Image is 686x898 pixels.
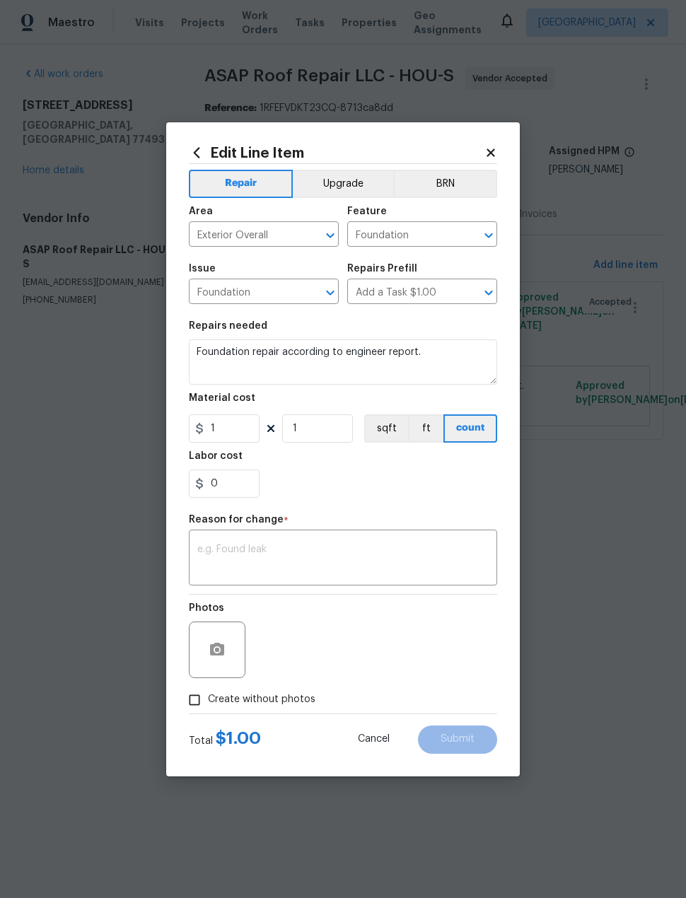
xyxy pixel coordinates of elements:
div: Total [189,731,261,748]
h5: Labor cost [189,451,243,461]
h5: Feature [347,206,387,216]
h5: Reason for change [189,515,284,525]
h5: Repairs Prefill [347,264,417,274]
button: BRN [393,170,497,198]
button: sqft [364,414,408,443]
h5: Issue [189,264,216,274]
span: Create without photos [208,692,315,707]
h5: Repairs needed [189,321,267,331]
span: Cancel [358,734,390,745]
button: Submit [418,725,497,754]
h2: Edit Line Item [189,145,484,161]
h5: Photos [189,603,224,613]
span: Submit [441,734,475,745]
h5: Area [189,206,213,216]
button: Upgrade [293,170,394,198]
button: count [443,414,497,443]
button: Cancel [335,725,412,754]
h5: Material cost [189,393,255,403]
button: Open [479,226,499,245]
span: $ 1.00 [216,730,261,747]
button: ft [408,414,443,443]
button: Open [479,283,499,303]
button: Repair [189,170,293,198]
button: Open [320,226,340,245]
textarea: Foundation repair according to engineer report. [189,339,497,385]
button: Open [320,283,340,303]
